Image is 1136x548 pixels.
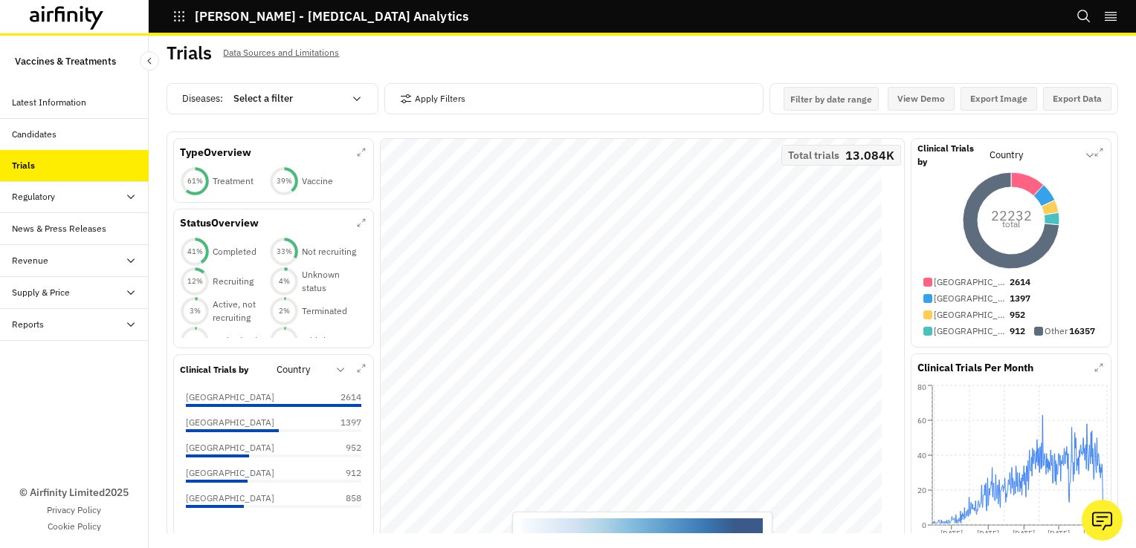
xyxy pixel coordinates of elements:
p: Clinical Trials Per Month [917,360,1033,376]
p: Type Overview [180,145,251,160]
p: [GEOGRAPHIC_DATA] [186,441,274,454]
p: Vaccine [302,174,333,188]
div: 2 % [269,306,299,316]
p: [GEOGRAPHIC_DATA] [934,308,1008,322]
p: Withdrawn [302,334,345,348]
p: 13.084K [845,150,894,160]
p: 60 [596,533,606,547]
p: 40 [569,533,580,547]
p: 160+ [742,533,763,547]
button: Ask our analysts [1082,500,1123,541]
p: Recruiting [213,275,254,288]
p: 912 [324,466,361,480]
div: Latest Information [12,96,86,109]
tspan: 20 [917,486,926,495]
p: © Airfinity Limited 2025 [19,485,129,500]
div: Revenue [12,254,48,267]
p: 2614 [1010,275,1030,289]
p: 140 [711,533,726,547]
tspan: 80 [917,382,926,392]
p: 100 [648,533,663,547]
p: Data Sources and Limitations [223,45,339,61]
p: 952 [324,441,361,454]
p: [GEOGRAPHIC_DATA] [186,466,274,480]
p: Authorised [213,334,257,348]
tspan: [DATE] [977,529,999,538]
tspan: [DATE] [940,529,963,538]
p: Status Overview [180,215,259,231]
div: 2 % [180,336,210,346]
p: 80 [622,533,632,547]
p: [GEOGRAPHIC_DATA] [186,416,274,429]
p: [GEOGRAPHIC_DATA] [934,324,1008,338]
p: Terminated [302,304,347,318]
p: 1397 [1010,292,1030,305]
button: Export Data [1043,87,1111,111]
a: Privacy Policy [47,503,101,517]
p: Clinical Trials by [180,363,248,376]
p: [GEOGRAPHIC_DATA] [934,275,1008,289]
button: Close Sidebar [140,51,159,71]
p: Treatment [213,174,254,188]
p: 0 [522,533,527,547]
p: Unknown status [302,268,358,295]
tspan: [DATE] [1048,529,1070,538]
p: Other [1045,324,1068,338]
div: News & Press Releases [12,222,106,235]
a: Cookie Policy [48,520,101,533]
button: Search [1077,4,1091,29]
p: 1397 [324,416,361,429]
p: 120 [680,533,695,547]
div: Candidates [12,128,57,141]
p: [GEOGRAPHIC_DATA] [934,292,1008,305]
tspan: 22232 [991,207,1032,224]
p: 858 [324,492,361,505]
div: 3 % [180,306,210,316]
div: 33 % [269,247,299,257]
p: 952 [1010,308,1025,322]
p: Total trials [788,150,839,160]
div: 4 % [269,276,299,287]
p: 2614 [324,391,361,404]
p: [GEOGRAPHIC_DATA] [186,391,274,404]
tspan: [DATE] [1013,529,1035,538]
p: Clinical Trials by [917,142,985,169]
div: 39 % [269,176,299,186]
button: [PERSON_NAME] - [MEDICAL_DATA] Analytics [172,4,468,29]
p: Filter by date range [790,94,872,105]
button: View Demo [888,87,955,111]
div: Reports [12,318,44,331]
p: 20 [543,533,553,547]
p: Not recruiting [302,245,356,258]
p: [PERSON_NAME] - [MEDICAL_DATA] Analytics [195,10,468,23]
tspan: 60 [917,416,926,425]
p: Vaccines & Treatments [15,48,116,75]
div: Trials [12,159,35,172]
button: Interact with the calendar and add the check-in date for your trip. [784,87,879,111]
h2: Trials [167,42,211,64]
div: Regulatory [12,190,55,203]
button: Apply Filters [400,87,465,111]
p: Completed [213,245,256,258]
div: Diseases : [182,87,372,111]
tspan: 0 [922,521,926,530]
div: 41 % [180,247,210,257]
tspan: total [1002,218,1020,229]
p: Active, not recruiting [213,298,269,324]
div: Supply & Price [12,286,70,299]
div: 12 % [180,276,210,287]
div: 2 % [269,336,299,346]
button: Export Image [961,87,1037,111]
p: [GEOGRAPHIC_DATA] [186,492,274,505]
div: 61 % [180,176,210,186]
tspan: 40 [917,451,926,460]
p: 912 [1010,324,1025,338]
p: 16357 [1069,324,1095,338]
